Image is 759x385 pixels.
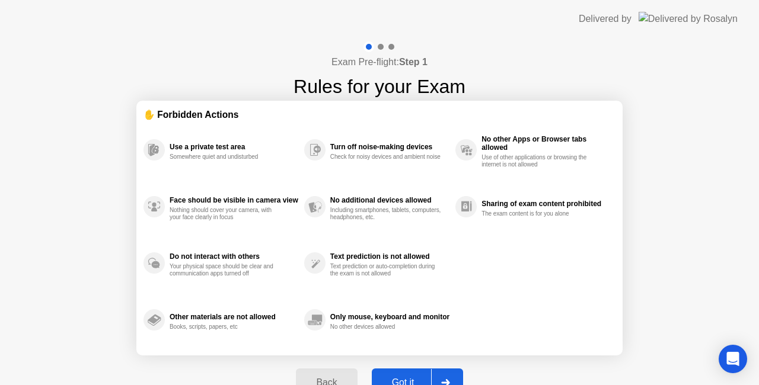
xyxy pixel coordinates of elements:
[330,252,449,261] div: Text prediction is not allowed
[294,72,465,101] h1: Rules for your Exam
[639,12,738,25] img: Delivered by Rosalyn
[331,55,428,69] h4: Exam Pre-flight:
[170,196,298,204] div: Face should be visible in camera view
[170,252,298,261] div: Do not interact with others
[330,313,449,321] div: Only mouse, keyboard and monitor
[170,207,282,221] div: Nothing should cover your camera, with your face clearly in focus
[481,200,610,208] div: Sharing of exam content prohibited
[481,154,594,168] div: Use of other applications or browsing the internet is not allowed
[170,263,282,277] div: Your physical space should be clear and communication apps turned off
[170,323,282,331] div: Books, scripts, papers, etc
[330,323,442,331] div: No other devices allowed
[579,12,632,26] div: Delivered by
[719,345,747,373] div: Open Intercom Messenger
[330,196,449,204] div: No additional devices allowed
[143,108,616,121] div: ✋ Forbidden Actions
[330,263,442,277] div: Text prediction or auto-completion during the exam is not allowed
[399,57,428,67] b: Step 1
[330,153,442,161] div: Check for noisy devices and ambient noise
[170,153,282,161] div: Somewhere quiet and undisturbed
[481,135,610,152] div: No other Apps or Browser tabs allowed
[170,143,298,151] div: Use a private test area
[481,210,594,217] div: The exam content is for you alone
[170,313,298,321] div: Other materials are not allowed
[330,207,442,221] div: Including smartphones, tablets, computers, headphones, etc.
[330,143,449,151] div: Turn off noise-making devices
